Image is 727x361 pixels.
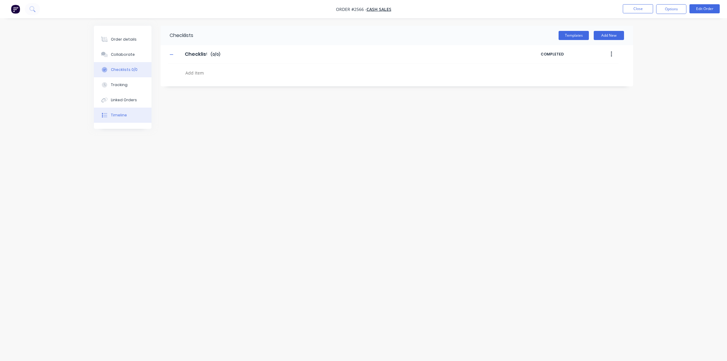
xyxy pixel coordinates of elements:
[94,47,151,62] button: Collaborate
[111,67,138,72] div: Checklists 0/0
[94,32,151,47] button: Order details
[181,50,211,59] input: Enter Checklist name
[161,26,193,45] div: Checklists
[94,62,151,77] button: Checklists 0/0
[111,97,137,103] div: Linked Orders
[94,92,151,108] button: Linked Orders
[367,6,391,12] a: Cash Sales
[594,31,624,40] button: Add New
[111,52,135,57] div: Collaborate
[689,4,720,13] button: Edit Order
[94,77,151,92] button: Tracking
[541,52,592,57] span: COMPLETED
[111,82,128,88] div: Tracking
[336,6,367,12] span: Order #2566 -
[559,31,589,40] button: Templates
[11,5,20,14] img: Factory
[94,108,151,123] button: Timeline
[211,52,220,57] span: ( 0 / 0 )
[111,37,137,42] div: Order details
[111,112,127,118] div: Timeline
[656,4,686,14] button: Options
[623,4,653,13] button: Close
